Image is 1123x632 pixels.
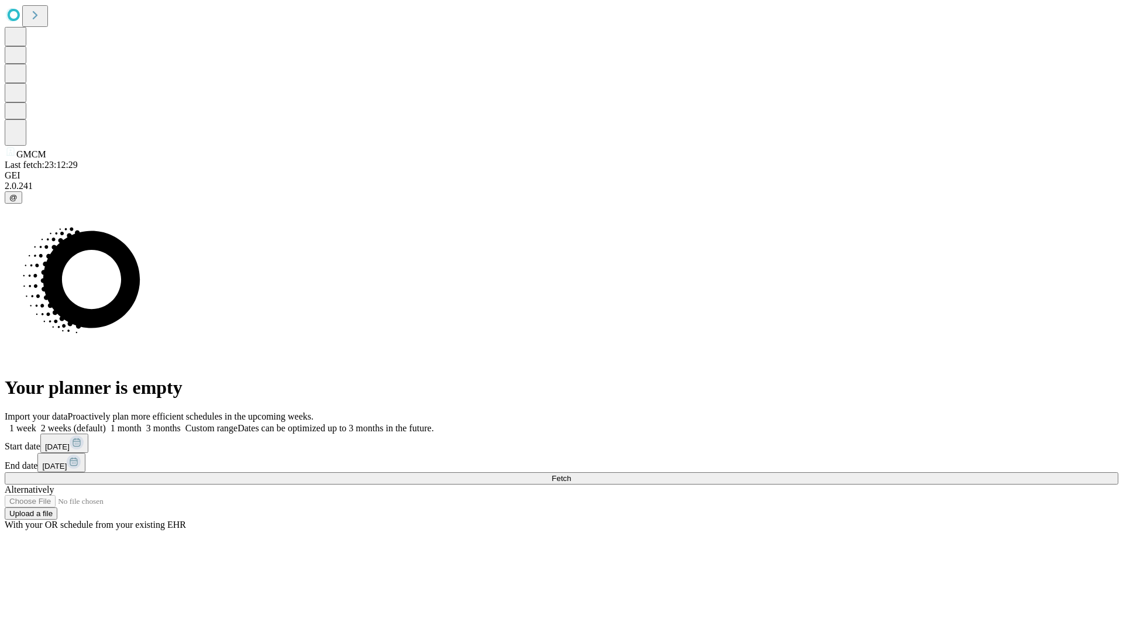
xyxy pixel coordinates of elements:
[40,434,88,453] button: [DATE]
[68,411,314,421] span: Proactively plan more efficient schedules in the upcoming weeks.
[111,423,142,433] span: 1 month
[5,191,22,204] button: @
[41,423,106,433] span: 2 weeks (default)
[185,423,237,433] span: Custom range
[5,520,186,530] span: With your OR schedule from your existing EHR
[5,472,1118,485] button: Fetch
[5,170,1118,181] div: GEI
[5,453,1118,472] div: End date
[37,453,85,472] button: [DATE]
[5,434,1118,453] div: Start date
[9,193,18,202] span: @
[42,462,67,470] span: [DATE]
[16,149,46,159] span: GMCM
[146,423,181,433] span: 3 months
[9,423,36,433] span: 1 week
[45,442,70,451] span: [DATE]
[5,411,68,421] span: Import your data
[552,474,571,483] span: Fetch
[5,377,1118,399] h1: Your planner is empty
[5,181,1118,191] div: 2.0.241
[5,485,54,494] span: Alternatively
[5,507,57,520] button: Upload a file
[237,423,433,433] span: Dates can be optimized up to 3 months in the future.
[5,160,78,170] span: Last fetch: 23:12:29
